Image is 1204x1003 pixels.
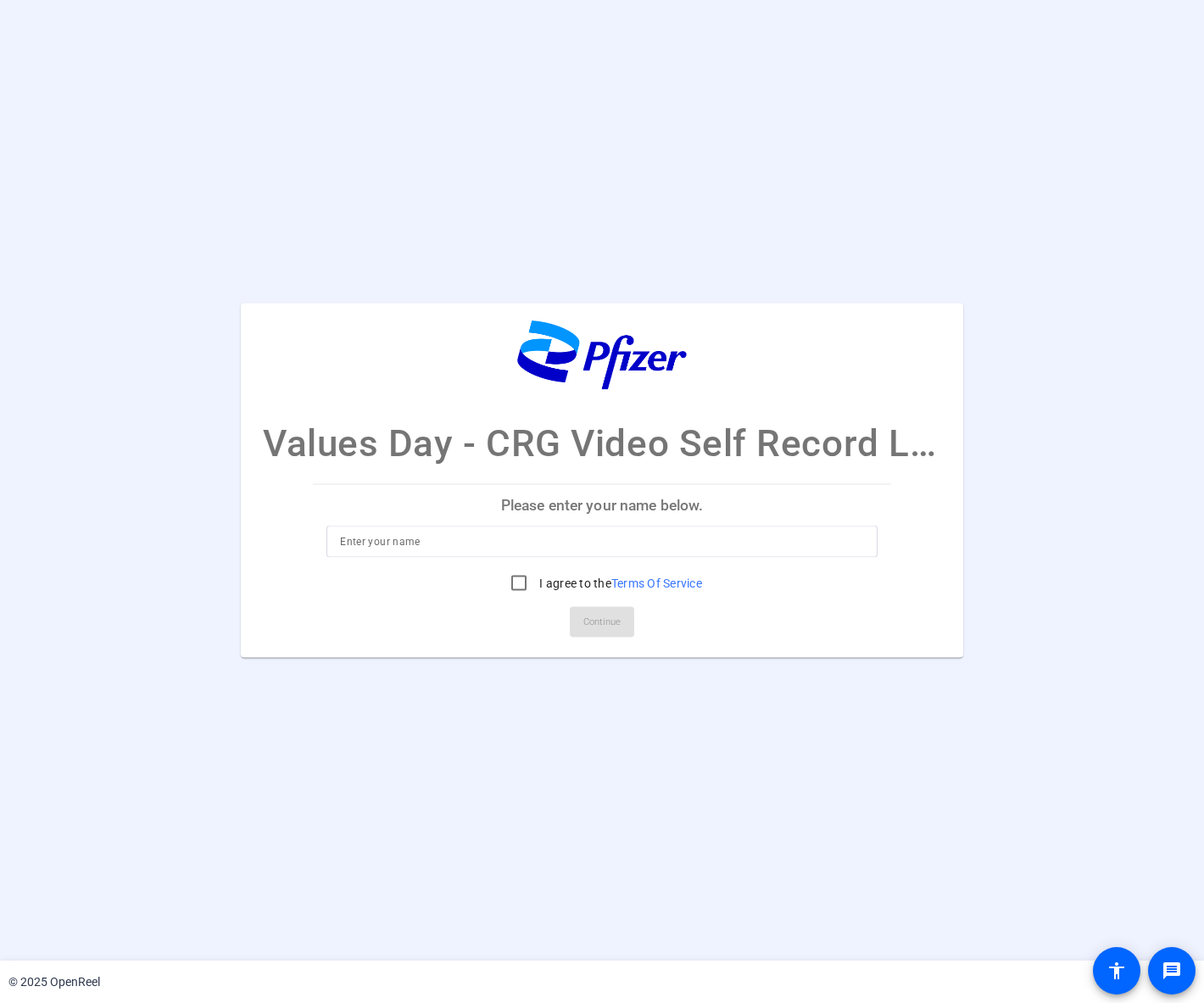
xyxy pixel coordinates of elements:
img: company-logo [517,320,687,390]
div: © 2025 OpenReel [8,973,100,991]
a: Terms Of Service [611,577,702,590]
p: Please enter your name below. [313,485,891,526]
mat-icon: message [1162,961,1182,981]
input: Enter your name [340,532,864,552]
p: Values Day - CRG Video Self Record Link [263,415,941,471]
mat-icon: accessibility [1106,961,1127,981]
label: I agree to the [536,575,702,592]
